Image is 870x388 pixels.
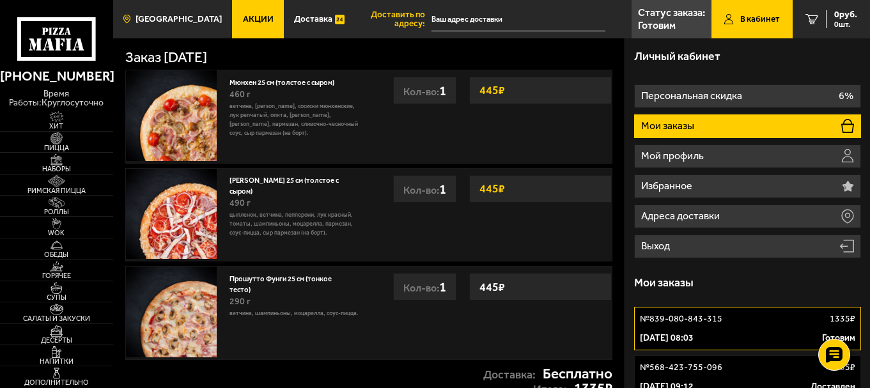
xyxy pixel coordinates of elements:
span: Акции [243,15,274,24]
p: 6% [839,91,853,101]
p: Избранное [641,181,695,191]
p: Персональная скидка [641,91,745,101]
img: 15daf4d41897b9f0e9f617042186c801.svg [335,13,345,26]
span: Доставить по адресу: [355,10,431,27]
strong: Бесплатно [543,367,612,382]
p: Готовим [822,332,855,345]
span: В кабинет [740,15,780,24]
p: ветчина, шампиньоны, моцарелла, соус-пицца. [229,309,362,318]
h3: Личный кабинет [634,51,720,63]
h3: Мои заказы [634,277,694,289]
span: 460 г [229,89,251,100]
p: 1335 ₽ [830,313,855,325]
span: 1 [439,82,446,98]
a: Мюнхен 25 см (толстое с сыром) [229,75,343,87]
span: [GEOGRAPHIC_DATA] [136,15,222,24]
p: Статус заказа: [638,8,705,18]
h1: Заказ [DATE] [125,50,207,65]
p: Выход [641,241,672,251]
span: 0 шт. [834,20,857,28]
p: Мои заказы [641,121,697,131]
p: Мой профиль [641,151,706,161]
strong: 445 ₽ [476,78,508,102]
div: Кол-во: [393,175,456,203]
p: ветчина, [PERSON_NAME], сосиски мюнхенские, лук репчатый, опята, [PERSON_NAME], [PERSON_NAME], па... [229,102,362,138]
div: Кол-во: [393,77,456,104]
p: [DATE] 08:03 [640,332,694,345]
a: Прошутто Фунги 25 см (тонкое тесто) [229,272,332,294]
p: Адреса доставки [641,211,722,221]
a: [PERSON_NAME] 25 см (толстое с сыром) [229,173,339,196]
span: 290 г [229,296,251,307]
p: Доставка: [483,369,536,381]
strong: 445 ₽ [476,176,508,201]
p: цыпленок, ветчина, пепперони, лук красный, томаты, шампиньоны, моцарелла, пармезан, соус-пицца, с... [229,210,362,238]
strong: 445 ₽ [476,275,508,299]
span: 1 [439,181,446,197]
a: №839-080-843-3151335₽[DATE] 08:03Готовим [634,307,860,350]
span: Доставка [294,15,332,24]
p: № 568-423-755-096 [640,361,722,374]
div: Кол-во: [393,273,456,300]
p: № 839-080-843-315 [640,313,722,325]
span: 1 [439,279,446,295]
span: 490 г [229,198,251,208]
p: Готовим [638,20,676,31]
input: Ваш адрес доставки [431,8,605,31]
span: 0 руб. [834,10,857,19]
